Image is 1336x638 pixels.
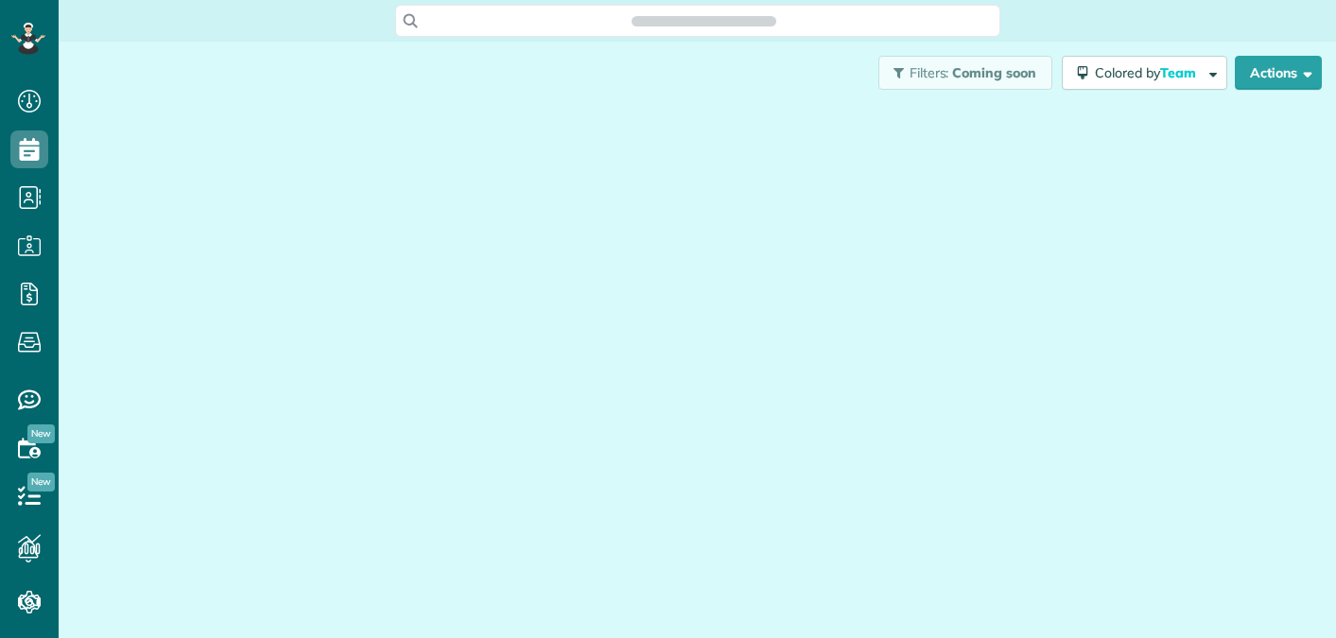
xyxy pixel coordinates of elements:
span: Filters: [910,64,949,81]
span: Search ZenMaid… [651,11,757,30]
span: Coming soon [952,64,1037,81]
span: New [27,473,55,491]
span: New [27,424,55,443]
span: Team [1160,64,1199,81]
button: Actions [1235,56,1322,90]
span: Colored by [1095,64,1203,81]
button: Colored byTeam [1062,56,1227,90]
